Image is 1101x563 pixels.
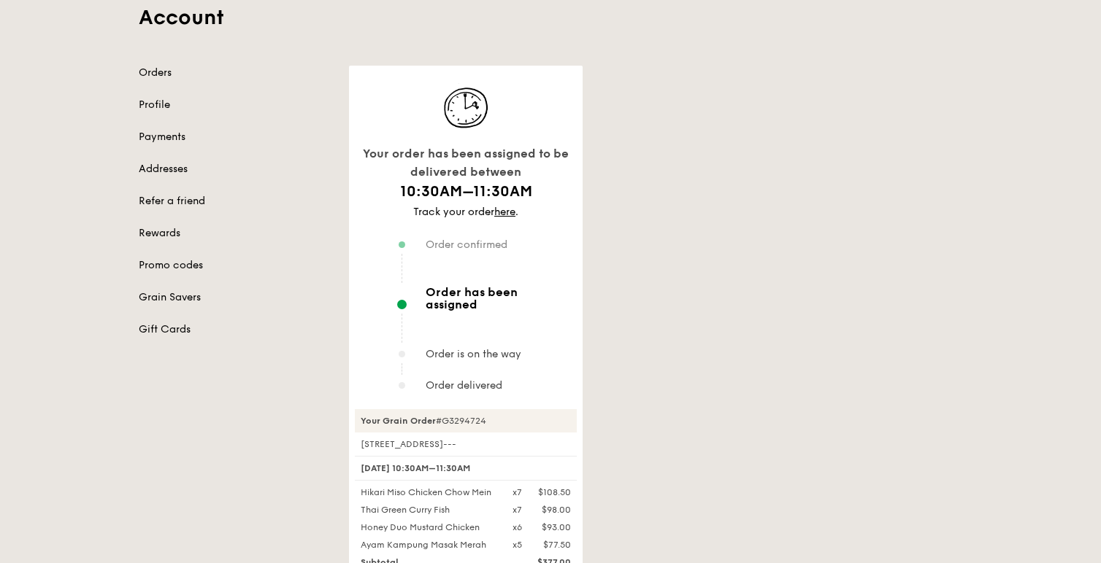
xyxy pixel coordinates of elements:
[139,4,962,31] h1: Account
[355,205,577,220] div: Track your order .
[426,238,507,251] span: Order confirmed
[355,456,577,481] div: [DATE] 10:30AM–11:30AM
[542,521,571,533] div: $93.00
[355,144,577,182] div: Your order has been assigned to be delivered between
[139,322,331,337] a: Gift Cards
[538,486,571,498] div: $108.50
[513,504,522,516] div: x7
[352,539,504,551] div: Ayam Kampung Masak Merah
[426,286,571,311] span: Order has been assigned
[513,521,522,533] div: x6
[139,162,331,176] a: Addresses
[429,83,502,133] img: icon-track-normal@2x.d40d1303.png
[352,521,504,533] div: Honey Duo Mustard Chicken
[361,416,436,426] strong: Your Grain Order
[352,504,504,516] div: Thai Green Curry Fish
[494,206,515,218] a: here
[139,290,331,305] a: Grain Savers
[426,348,521,360] span: Order is on the way
[355,438,577,450] div: [STREET_ADDRESS]---
[139,258,331,273] a: Promo codes
[513,486,522,498] div: x7
[426,379,502,392] span: Order delivered
[139,98,331,112] a: Profile
[139,66,331,80] a: Orders
[542,504,571,516] div: $98.00
[139,226,331,241] a: Rewards
[139,130,331,144] a: Payments
[139,194,331,209] a: Refer a friend
[355,182,577,202] h1: 10:30AM–11:30AM
[543,539,571,551] div: $77.50
[513,539,522,551] div: x5
[355,409,577,432] div: #G3294724
[352,486,504,498] div: Hikari Miso Chicken Chow Mein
